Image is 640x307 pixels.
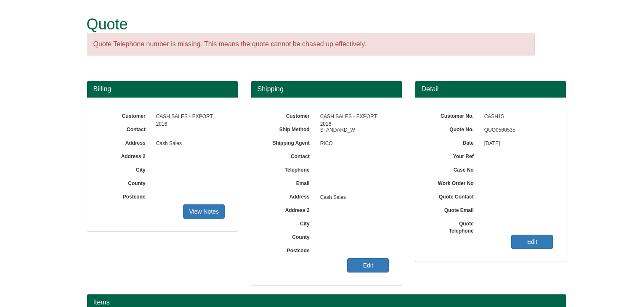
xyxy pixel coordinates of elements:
label: Quote Telephone [428,218,480,235]
label: City [100,164,152,174]
label: Telephone [264,164,316,174]
label: Customer No. [428,110,480,120]
label: Address 2 [100,151,152,160]
a: Edit [347,258,389,273]
label: Quote Contact [428,191,480,201]
label: Ship Method [264,124,316,133]
h3: Billing [93,85,231,93]
label: Address 2 [264,204,316,214]
label: Customer [100,110,152,120]
h2: Items [93,299,560,306]
div: Quote Telephone number is missing. This means the quote cannot be chased up effectively. [87,33,535,56]
label: Address [100,137,152,147]
span: Cash Sales [152,137,225,151]
label: Date [428,137,480,147]
label: Email [264,177,316,187]
h3: Shipping [258,85,396,93]
label: City [264,218,316,228]
label: Customer [264,110,316,120]
span: Cash Sales [316,191,389,204]
span: CASH SALES - EXPORT 2016 [316,110,389,124]
label: Postcode [100,191,152,201]
label: Shipping Agent [264,137,316,147]
span: [DATE] [480,137,553,151]
span: STANDARD_W [316,124,389,137]
label: Your Ref [428,151,480,160]
label: Address [264,191,316,201]
span: CASH SALES - EXPORT 2016 [152,110,225,124]
a: View Notes [183,204,225,219]
h3: Detail [422,85,560,93]
label: Work Order No [428,177,480,187]
h1: Quote [87,16,535,33]
label: County [100,177,152,187]
label: Contact [264,151,316,160]
label: Case No [428,164,480,174]
span: CASH15 [480,110,553,124]
span: RICO [316,137,389,151]
span: QUO0560535 [480,124,553,137]
a: Edit [511,235,553,249]
label: County [264,231,316,241]
label: Contact [100,124,152,133]
label: Quote Email [428,204,480,214]
label: Quote No. [428,124,480,133]
label: Postcode [264,245,316,254]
